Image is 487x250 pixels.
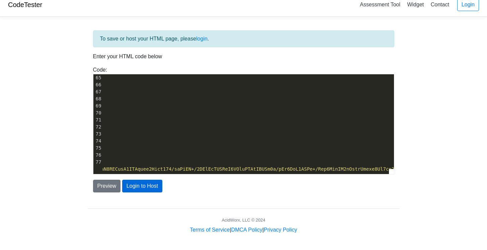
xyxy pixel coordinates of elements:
div: 75 [93,145,102,152]
div: | | [190,226,297,234]
div: 67 [93,88,102,95]
button: Login to Host [122,180,162,192]
div: 70 [93,109,102,116]
div: 65 [93,74,102,81]
div: 74 [93,138,102,145]
div: AcidWorx, LLC © 2024 [222,217,265,223]
p: Enter your HTML code below [93,53,394,61]
button: Preview [93,180,121,192]
div: 77 [93,159,102,166]
div: 68 [93,95,102,102]
div: To save or host your HTML page, please . [93,30,394,47]
div: 69 [93,102,102,109]
div: 76 [93,152,102,159]
a: DMCA Policy [231,227,262,233]
div: 71 [93,116,102,123]
a: login [196,36,208,41]
a: CodeTester [8,1,42,8]
a: Privacy Policy [264,227,297,233]
a: Terms of Service [190,227,230,233]
div: 66 [93,81,102,88]
div: 73 [93,131,102,138]
div: Code: [88,66,399,174]
div: 72 [93,123,102,131]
